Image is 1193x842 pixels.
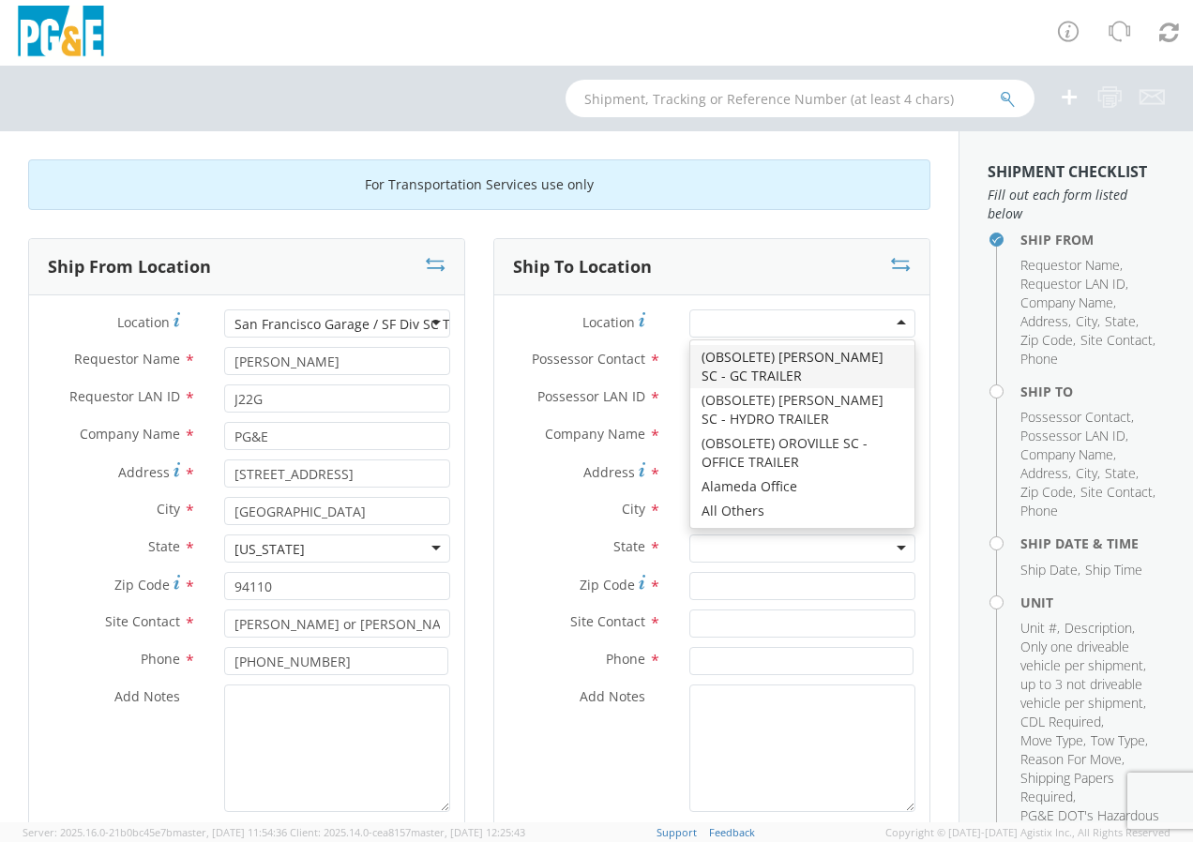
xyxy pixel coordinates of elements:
[690,474,914,499] div: Alameda Office
[1020,331,1076,350] li: ,
[74,350,180,368] span: Requestor Name
[583,463,635,481] span: Address
[234,315,540,334] div: San Francisco Garage / SF Div SC Treat St Garage
[566,80,1034,117] input: Shipment, Tracking or Reference Number (at least 4 chars)
[1020,638,1146,712] span: Only one driveable vehicle per shipment, up to 3 not driveable vehicle per shipment
[1020,561,1080,579] li: ,
[157,500,180,518] span: City
[1065,619,1132,637] span: Description
[1020,619,1060,638] li: ,
[1020,312,1071,331] li: ,
[1020,769,1114,805] span: Shipping Papers Required
[1105,464,1136,482] span: State
[709,825,755,839] a: Feedback
[114,687,180,705] span: Add Notes
[1020,427,1125,444] span: Possessor LAN ID
[1020,769,1160,806] li: ,
[1020,713,1101,730] span: CDL Required
[1020,331,1073,349] span: Zip Code
[118,463,170,481] span: Address
[1080,331,1153,349] span: Site Contact
[1020,619,1057,637] span: Unit #
[1020,750,1122,768] span: Reason For Move
[1105,464,1139,483] li: ,
[1076,464,1097,482] span: City
[885,825,1170,840] span: Copyright © [DATE]-[DATE] Agistix Inc., All Rights Reserved
[580,687,645,705] span: Add Notes
[1020,483,1073,501] span: Zip Code
[1020,445,1113,463] span: Company Name
[1020,427,1128,445] li: ,
[80,425,180,443] span: Company Name
[1076,312,1100,331] li: ,
[23,825,287,839] span: Server: 2025.16.0-21b0bc45e7b
[622,500,645,518] span: City
[570,612,645,630] span: Site Contact
[411,825,525,839] span: master, [DATE] 12:25:43
[988,161,1147,182] strong: Shipment Checklist
[1020,275,1125,293] span: Requestor LAN ID
[141,650,180,668] span: Phone
[690,499,914,523] div: All Others
[1020,750,1125,769] li: ,
[1020,312,1068,330] span: Address
[1020,464,1068,482] span: Address
[1105,312,1136,330] span: State
[1020,293,1113,311] span: Company Name
[1020,256,1120,274] span: Requestor Name
[690,388,914,431] div: (OBSOLETE) [PERSON_NAME] SC - HYDRO TRAILER
[690,523,914,548] div: Alpine Sub
[1020,502,1058,519] span: Phone
[690,431,914,474] div: (OBSOLETE) OROVILLE SC - OFFICE TRAILER
[1076,464,1100,483] li: ,
[1020,256,1123,275] li: ,
[537,387,645,405] span: Possessor LAN ID
[1020,408,1134,427] li: ,
[580,576,635,594] span: Zip Code
[234,540,305,559] div: [US_STATE]
[28,159,930,210] div: For Transportation Services use only
[1020,595,1165,609] h4: Unit
[1020,350,1058,368] span: Phone
[1076,312,1097,330] span: City
[545,425,645,443] span: Company Name
[1080,331,1155,350] li: ,
[988,186,1165,223] span: Fill out each form listed below
[690,345,914,388] div: (OBSOLETE) [PERSON_NAME] SC - GC TRAILER
[1020,731,1083,749] span: Move Type
[613,537,645,555] span: State
[606,650,645,668] span: Phone
[117,313,170,331] span: Location
[1020,638,1160,713] li: ,
[1020,445,1116,464] li: ,
[532,350,645,368] span: Possessor Contact
[513,258,652,277] h3: Ship To Location
[1020,713,1104,731] li: ,
[1091,731,1148,750] li: ,
[1091,731,1145,749] span: Tow Type
[657,825,697,839] a: Support
[1080,483,1155,502] li: ,
[173,825,287,839] span: master, [DATE] 11:54:36
[1020,408,1131,426] span: Possessor Contact
[1065,619,1135,638] li: ,
[1020,536,1165,550] h4: Ship Date & Time
[1020,293,1116,312] li: ,
[1020,384,1165,398] h4: Ship To
[1020,731,1086,750] li: ,
[1020,464,1071,483] li: ,
[290,825,525,839] span: Client: 2025.14.0-cea8157
[148,537,180,555] span: State
[105,612,180,630] span: Site Contact
[69,387,180,405] span: Requestor LAN ID
[1085,561,1142,579] span: Ship Time
[1020,275,1128,293] li: ,
[1020,233,1165,247] h4: Ship From
[1105,312,1139,331] li: ,
[1020,483,1076,502] li: ,
[582,313,635,331] span: Location
[114,576,170,594] span: Zip Code
[1080,483,1153,501] span: Site Contact
[14,6,108,61] img: pge-logo-06675f144f4cfa6a6814.png
[1020,561,1078,579] span: Ship Date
